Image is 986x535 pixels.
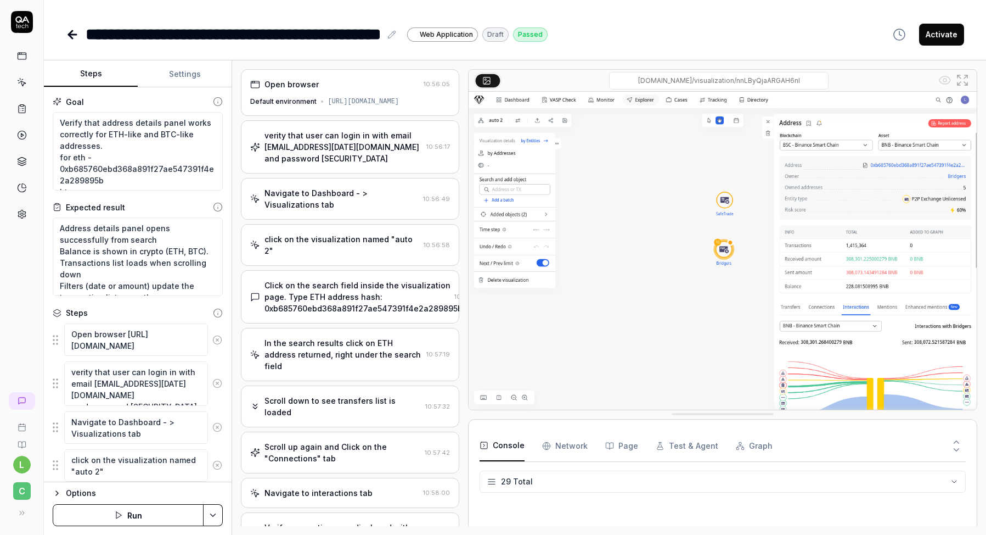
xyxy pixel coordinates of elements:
[250,97,317,107] div: Default environment
[208,329,227,351] button: Remove step
[53,504,204,526] button: Run
[66,307,88,319] div: Steps
[44,61,138,87] button: Steps
[53,361,223,406] div: Suggestions
[264,233,419,257] div: click on the visualization named "auto 2"
[423,489,450,497] time: 10:58:00
[13,482,31,500] span: C
[469,92,977,410] img: Screenshot
[328,97,399,107] div: [URL][DOMAIN_NAME]
[264,130,422,164] div: verity that user can login in with email [EMAIL_ADDRESS][DATE][DOMAIN_NAME] and password [SECURIT...
[208,454,227,476] button: Remove step
[53,323,223,356] div: Suggestions
[4,414,39,432] a: Book a call with us
[53,449,223,482] div: Suggestions
[656,431,718,461] button: Test & Agent
[66,202,125,213] div: Expected result
[264,487,373,499] div: Navigate to interactions tab
[13,456,31,473] button: l
[208,416,227,438] button: Remove step
[954,71,971,89] button: Open in full screen
[264,337,422,372] div: In the search results click on ETH address returned, right under the search field
[424,241,450,249] time: 10:56:58
[264,79,319,90] div: Open browser
[264,187,419,210] div: Navigate to Dashboard - > Visualizations tab
[605,431,638,461] button: Page
[264,441,420,464] div: Scroll up again and Click on the "Connections" tab
[542,431,588,461] button: Network
[208,372,227,394] button: Remove step
[936,71,954,89] button: Show all interative elements
[4,473,39,502] button: C
[426,143,450,151] time: 10:56:17
[407,27,478,42] a: Web Application
[264,280,463,314] div: Click on the search field inside the visualization page. Type ETH address hash: 0xb685760ebd368a8...
[66,487,223,500] div: Options
[482,27,509,42] div: Draft
[66,96,84,108] div: Goal
[138,61,232,87] button: Settings
[423,195,450,203] time: 10:56:49
[919,24,964,46] button: Activate
[480,431,525,461] button: Console
[454,293,480,300] time: 10:57:09
[420,30,473,40] span: Web Application
[736,431,773,461] button: Graph
[53,487,223,500] button: Options
[513,27,548,42] div: Passed
[886,24,912,46] button: View version history
[425,403,450,410] time: 10:57:32
[425,449,450,456] time: 10:57:42
[4,432,39,449] a: Documentation
[264,395,421,418] div: Scroll down to see transfers list is loaded
[424,80,450,88] time: 10:56:05
[9,392,35,410] a: New conversation
[426,350,450,358] time: 10:57:19
[53,411,223,444] div: Suggestions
